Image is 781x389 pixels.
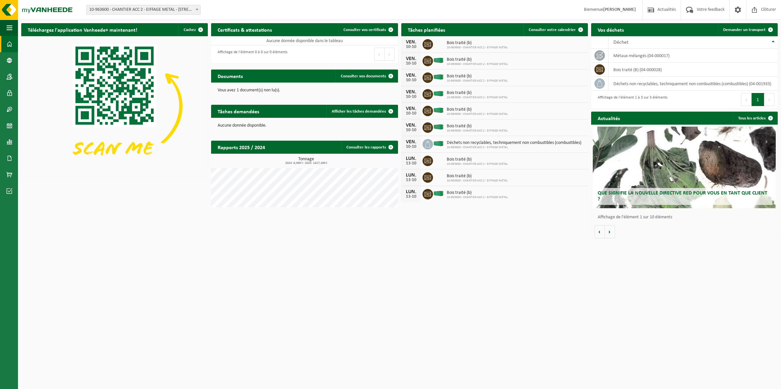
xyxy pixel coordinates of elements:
div: VEN. [405,39,418,45]
h3: Tonnage [214,157,398,165]
img: Download de VHEPlus App [21,36,208,176]
a: Tous les articles [733,112,777,125]
div: 13-10 [405,161,418,166]
span: Consulter votre calendrier [529,28,576,32]
h2: Tâches planifiées [401,23,452,36]
h2: Documents [211,70,249,82]
button: Previous [374,48,385,61]
span: 10-963600 - CHANTIER ACC 2 - EIFFAGE METAL [447,112,508,116]
span: 10-963600 - CHANTIER ACC 2 - EIFFAGE METAL [447,195,508,199]
div: VEN. [405,56,418,61]
img: HK-XC-40-GN-00 [433,91,444,97]
span: 10-963600 - CHANTIER ACC 2 - EIFFAGE METAL - 62138 DOUVRIN, AVENUE DE PARIS 900 [87,5,200,14]
h2: Certificats & attestations [211,23,278,36]
div: VEN. [405,89,418,95]
div: Affichage de l'élément 1 à 3 sur 3 éléments [594,92,668,107]
img: HK-XC-40-GN-00 [433,107,444,113]
div: 10-10 [405,45,418,49]
td: Aucune donnée disponible dans le tableau [211,36,398,45]
div: Affichage de l'élément 0 à 0 sur 0 éléments [214,47,288,61]
td: déchets non recyclables, techniquement non combustibles (combustibles) (04-001933) [608,77,778,91]
span: Afficher les tâches demandées [332,109,386,114]
a: Que signifie la nouvelle directive RED pour vous en tant que client ? [593,127,776,208]
img: HK-XC-40-GN-00 [433,74,444,80]
span: Bois traité (b) [447,124,508,129]
span: 10-963600 - CHANTIER ACC 2 - EIFFAGE METAL [447,129,508,133]
span: Cachez [184,28,196,32]
h2: Tâches demandées [211,105,266,117]
img: HK-XC-40-GN-00 [433,141,444,147]
a: Consulter vos documents [336,70,397,83]
strong: [PERSON_NAME] [603,7,636,12]
img: HK-XC-40-GN-00 [433,191,444,196]
div: 10-10 [405,61,418,66]
span: 2024: 6,060 t - 2025: 1417,260 t [214,162,398,165]
td: métaux mélangés (04-000017) [608,49,778,63]
div: VEN. [405,123,418,128]
p: Aucune donnée disponible. [218,123,391,128]
span: 10-963600 - CHANTIER ACC 2 - EIFFAGE METAL [447,162,508,166]
button: Vorige [594,225,605,238]
img: HK-XC-40-GN-00 [433,124,444,130]
span: Bois traité (b) [447,90,508,96]
div: VEN. [405,106,418,111]
h2: Vos déchets [591,23,630,36]
button: Next [385,48,395,61]
button: Previous [741,93,752,106]
div: VEN. [405,73,418,78]
span: 10-963600 - CHANTIER ACC 2 - EIFFAGE METAL - 62138 DOUVRIN, AVENUE DE PARIS 900 [86,5,201,15]
div: LUN. [405,156,418,161]
div: 10-10 [405,145,418,149]
div: 13-10 [405,194,418,199]
a: Demander un transport [718,23,777,36]
p: Affichage de l'élément 1 sur 10 éléments [598,215,774,220]
span: Bois traité (b) [447,157,508,162]
span: 10-963600 - CHANTIER ACC 2 - EIFFAGE METAL [447,62,508,66]
a: Consulter vos certificats [338,23,397,36]
div: 10-10 [405,111,418,116]
img: HK-XC-40-GN-00 [433,57,444,63]
span: Consulter vos documents [341,74,386,78]
span: Bois traité (b) [447,74,508,79]
span: 10-963600 - CHANTIER ACC 2 - EIFFAGE METAL [447,179,508,183]
div: 13-10 [405,178,418,182]
td: bois traité (B) (04-000028) [608,63,778,77]
span: Consulter vos certificats [343,28,386,32]
span: Demander un transport [723,28,766,32]
span: Déchets non recyclables, techniquement non combustibles (combustibles) [447,140,581,146]
span: Bois traité (b) [447,174,508,179]
span: Que signifie la nouvelle directive RED pour vous en tant que client ? [598,191,767,202]
button: Cachez [178,23,207,36]
h2: Actualités [591,112,626,124]
div: 10-10 [405,128,418,132]
span: Bois traité (b) [447,57,508,62]
h2: Rapports 2025 / 2024 [211,141,272,153]
a: Afficher les tâches demandées [326,105,397,118]
p: Vous avez 1 document(s) non lu(s). [218,88,391,93]
span: 10-963600 - CHANTIER ACC 2 - EIFFAGE METAL [447,96,508,100]
span: 10-963600 - CHANTIER ACC 2 - EIFFAGE METAL [447,146,581,149]
a: Consulter les rapports [341,141,397,154]
h2: Téléchargez l'application Vanheede+ maintenant! [21,23,144,36]
span: 10-963600 - CHANTIER ACC 2 - EIFFAGE METAL [447,46,508,50]
span: 10-963600 - CHANTIER ACC 2 - EIFFAGE METAL [447,79,508,83]
div: 10-10 [405,95,418,99]
div: 10-10 [405,78,418,83]
button: Next [764,93,774,106]
span: Bois traité (b) [447,40,508,46]
button: Volgende [605,225,615,238]
button: 1 [752,93,764,106]
span: Bois traité (b) [447,107,508,112]
div: LUN. [405,173,418,178]
div: LUN. [405,189,418,194]
span: Bois traité (b) [447,190,508,195]
div: VEN. [405,139,418,145]
a: Consulter votre calendrier [523,23,587,36]
span: Déchet [613,40,628,45]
